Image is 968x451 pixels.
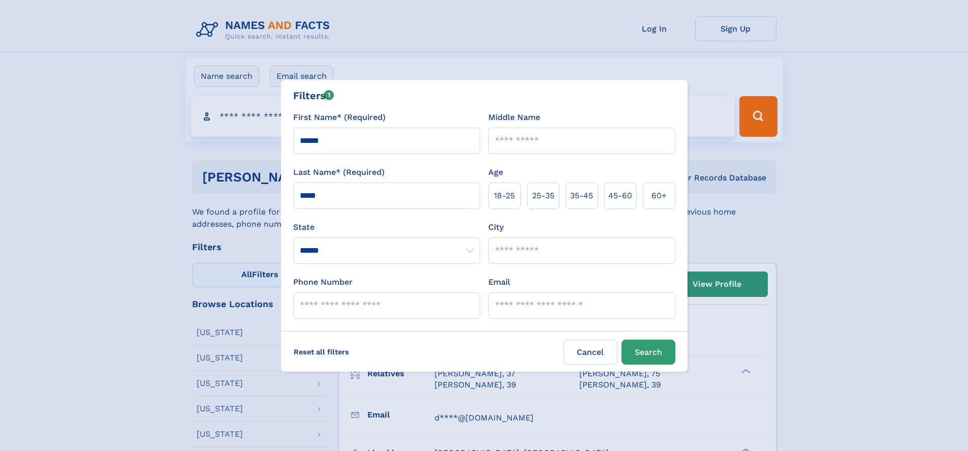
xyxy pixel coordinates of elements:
[621,340,675,365] button: Search
[488,166,503,178] label: Age
[532,190,554,202] span: 25‑35
[488,221,504,233] label: City
[494,190,515,202] span: 18‑25
[293,111,386,124] label: First Name* (Required)
[293,166,385,178] label: Last Name* (Required)
[293,88,334,103] div: Filters
[608,190,632,202] span: 45‑60
[293,221,480,233] label: State
[564,340,617,365] label: Cancel
[287,340,356,364] label: Reset all filters
[651,190,667,202] span: 60+
[570,190,593,202] span: 35‑45
[488,276,510,288] label: Email
[293,276,353,288] label: Phone Number
[488,111,540,124] label: Middle Name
